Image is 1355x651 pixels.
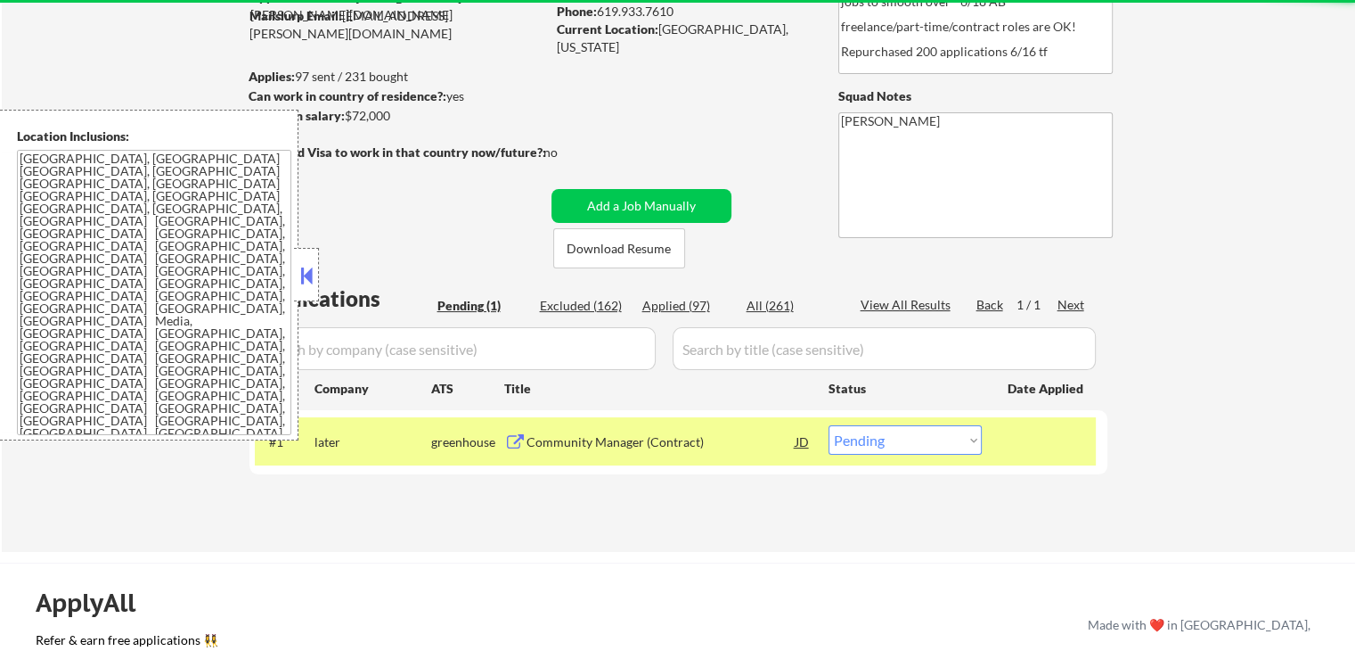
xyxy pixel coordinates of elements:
[249,8,342,23] strong: Mailslurp Email:
[642,297,731,315] div: Applied (97)
[255,288,431,309] div: Applications
[249,107,545,125] div: $72,000
[249,108,345,123] strong: Minimum salary:
[504,380,812,398] div: Title
[861,296,956,314] div: View All Results
[431,380,504,398] div: ATS
[249,7,545,42] div: [EMAIL_ADDRESS][PERSON_NAME][DOMAIN_NAME]
[553,228,685,268] button: Download Resume
[526,433,796,451] div: Community Manager (Contract)
[794,425,812,457] div: JD
[557,3,809,21] div: 619.933.7610
[431,433,504,451] div: greenhouse
[838,87,1113,105] div: Squad Notes
[249,68,545,86] div: 97 sent / 231 bought
[557,21,809,55] div: [GEOGRAPHIC_DATA], [US_STATE]
[437,297,526,315] div: Pending (1)
[557,4,597,19] strong: Phone:
[1008,380,1086,398] div: Date Applied
[249,87,540,105] div: yes
[673,327,1096,370] input: Search by title (case sensitive)
[829,372,982,404] div: Status
[976,296,1005,314] div: Back
[269,433,300,451] div: #1
[557,21,658,37] strong: Current Location:
[1016,296,1057,314] div: 1 / 1
[249,88,446,103] strong: Can work in country of residence?:
[17,128,291,145] div: Location Inclusions:
[36,588,156,618] div: ApplyAll
[314,380,431,398] div: Company
[747,297,836,315] div: All (261)
[249,144,546,160] strong: Will need Visa to work in that country now/future?:
[255,327,656,370] input: Search by company (case sensitive)
[314,433,431,451] div: later
[1057,296,1086,314] div: Next
[540,297,629,315] div: Excluded (162)
[543,144,594,161] div: no
[249,69,295,84] strong: Applies:
[551,189,731,223] button: Add a Job Manually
